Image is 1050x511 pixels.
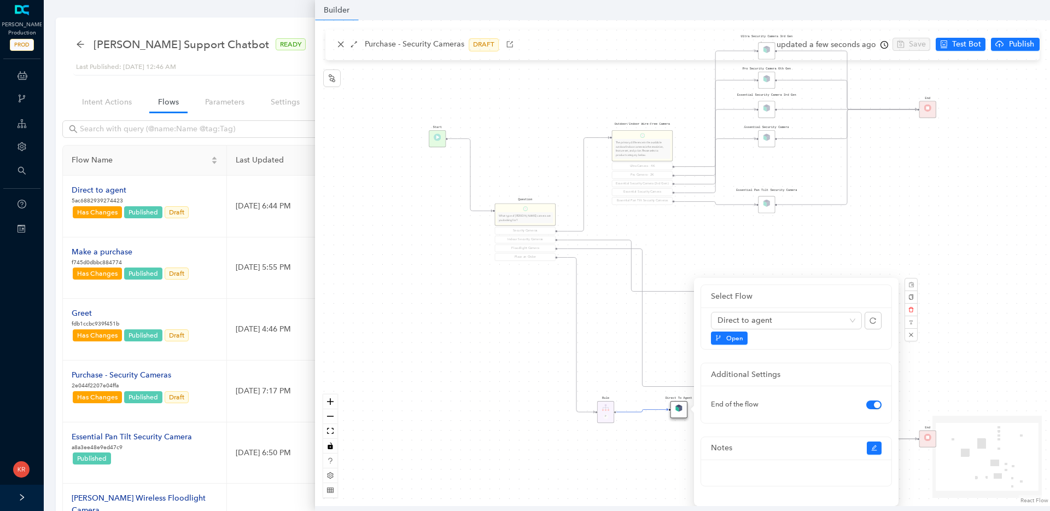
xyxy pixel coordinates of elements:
[919,101,936,118] div: EndEnd
[429,130,446,147] div: StartTrigger
[867,442,882,455] button: edit
[262,92,308,112] a: Settings
[711,400,759,408] span: End of the flow
[675,46,756,171] g: Edge from reactflownode_9a896f3e-27ec-473f-bc80-1c5f536bc4f6 to reactflownode_c815f60c-eae3-4289-...
[777,104,917,143] g: Edge from reactflownode_eeb51077-ab25-4ead-a829-e38c5b766a9c to reactflownode_30e15356-93e4-405e-...
[758,42,775,59] div: Ultra Security Camera 3rd GenCallSubModule
[169,393,184,401] span: Draft
[675,104,756,189] g: Edge from reactflownode_9a896f3e-27ec-473f-bc80-1c5f536bc4f6 to reactflownode_213abda0-4ac9-41ec-...
[77,270,118,277] span: Has Changes
[871,445,878,451] span: edit
[736,35,797,38] pre: Ultra Security Camera 3rd Gen
[495,204,556,262] div: QuestionQuestionWhat type of [PERSON_NAME] camera are you looking for?Security CamerasIndoor Secu...
[72,307,190,320] div: Greet
[925,96,930,101] pre: End
[72,246,190,258] div: Make a purchase
[777,104,917,114] g: Edge from reactflownode_213abda0-4ac9-41ec-ac3b-397b3dded417 to reactflownode_30e15356-93e4-405e-...
[558,244,727,392] g: Edge from reactflownode_37d14f51-ef58-4b4d-bea3-3edf26ddd34e to reactflownode_8813a901-bc5d-4267-...
[715,335,722,341] span: branches
[726,333,743,343] span: Open
[129,393,158,401] span: Published
[675,196,756,209] g: Edge from reactflownode_9a896f3e-27ec-473f-bc80-1c5f536bc4f6 to reactflownode_fb7931b7-4c33-42de-...
[72,184,190,196] div: Direct to agent
[10,39,34,51] span: PROD
[758,101,775,118] div: Essential Security Camera 3rd GenCallSubModule
[736,94,797,96] pre: Essential Security Camera 3rd Gen
[758,72,775,89] div: Pro Security Camera 6th GenCallSubModule
[17,142,26,151] span: setting
[72,431,192,443] div: Essential Pan Tilt Security Camera
[196,92,253,112] a: Parameters
[227,299,495,361] td: [DATE] 4:46 PM
[518,198,532,202] pre: Question
[597,401,614,423] div: RuleRuleP
[149,92,188,112] a: Flows
[736,189,797,191] pre: Essential Pan Tilt Security Camera
[77,455,107,462] span: Published
[169,208,184,216] span: Draft
[72,320,190,328] p: fdb1ccbc939f451b
[743,67,791,72] pre: Pro Security Camera 6th Gen
[227,146,495,176] th: Last Updated
[872,412,917,444] g: Edge from reactflownode_2722c757-129a-4524-a30b-4a084c9437ec to reactflownode_f913b352-a7ff-4d1e-...
[80,123,320,135] input: Search with query (@name:Name @tag:Tag)
[925,426,930,431] pre: End
[558,133,610,236] g: Edge from reactflownode_37d14f51-ef58-4b4d-bea3-3edf26ddd34e to reactflownode_9a896f3e-27ec-473f-...
[276,38,306,50] span: READY
[129,208,158,216] span: Published
[73,92,141,112] a: Intent Actions
[675,404,682,411] img: CallSubModule
[227,422,495,484] td: [DATE] 6:50 PM
[670,401,687,418] div: Direct To AgentCallSubModule
[758,130,775,147] div: Essential Security CameraCallSubModule
[433,125,442,130] pre: Start
[129,332,158,339] span: Published
[717,312,855,329] span: Direct to agent
[69,125,78,133] span: search
[711,291,882,303] div: Select Flow
[558,235,705,297] g: Edge from reactflownode_37d14f51-ef58-4b4d-bea3-3edf26ddd34e to reactflownode_b6021cca-1e36-4fff-...
[711,369,882,381] div: Additional Settings
[612,130,673,206] div: Outdoor/Indoor Wire-Free CameraQuestionThe primary difference in the available outdoor/indoor cam...
[666,396,692,401] pre: Direct To Agent
[612,123,673,126] pre: Outdoor/Indoor Wire-Free Camera
[675,76,756,181] g: Edge from reactflownode_9a896f3e-27ec-473f-bc80-1c5f536bc4f6 to reactflownode_d325bfd9-533e-4464-...
[169,270,184,277] span: Draft
[777,104,917,210] g: Edge from reactflownode_fb7931b7-4c33-42de-bc17-e8eaaa0b2cda to reactflownode_30e15356-93e4-405e-...
[129,270,158,277] span: Published
[675,134,756,198] g: Edge from reactflownode_9a896f3e-27ec-473f-bc80-1c5f536bc4f6 to reactflownode_eeb51077-ab25-4ead-...
[76,62,1018,72] div: Last Published: [DATE] 12:46 AM
[616,405,668,417] g: Edge from reactflownode_6294eec4-f779-4f14-af43-3851d9ca2c32 to reactflownode_9e4d13d1-6a81-4024-...
[13,461,30,478] img: 02910a6a21756245b6becafea9e26043
[72,258,190,267] p: f745d0dbbc884774
[76,40,85,49] div: back
[558,253,596,417] g: Edge from reactflownode_37d14f51-ef58-4b4d-bea3-3edf26ddd34e to reactflownode_6294eec4-f779-4f14-...
[63,146,227,176] th: Flow Name
[76,40,85,49] span: arrow-left
[17,200,26,208] span: question-circle
[94,36,269,53] span: Arlo Support Chatbot
[72,196,190,205] p: 5ac6882939274423
[777,76,917,114] g: Edge from reactflownode_d325bfd9-533e-4464-8f70-8ed366784ed9 to reactflownode_30e15356-93e4-405e-...
[77,208,118,216] span: Has Changes
[17,166,26,175] span: search
[77,332,118,339] span: Has Changes
[602,396,609,401] pre: Rule
[711,332,748,345] button: Open
[72,154,209,166] span: Flow Name
[777,46,917,114] g: Edge from reactflownode_c815f60c-eae3-4289-9b4c-9fb70f33bf44 to reactflownode_30e15356-93e4-405e-...
[72,443,192,452] p: a8a3ee48e9ed47c9
[744,125,789,130] pre: Essential Security Camera
[72,369,190,381] div: Purchase - Security Cameras
[711,442,867,454] div: Notes
[77,393,118,401] span: Has Changes
[72,381,190,390] p: 2e044f2207e04ffa
[17,94,26,103] span: branches
[227,237,495,299] td: [DATE] 5:55 PM
[448,134,493,216] g: Edge from reactflownode_e842d547-82df-4a2a-b725-bfdf7f1b148d to reactflownode_37d14f51-ef58-4b4d-...
[236,154,477,166] span: Last Updated
[758,196,775,213] div: Essential Pan Tilt Security CameraCallSubModule
[919,431,936,448] div: EndEnd
[169,332,184,339] span: Draft
[227,176,495,237] td: [DATE] 6:44 PM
